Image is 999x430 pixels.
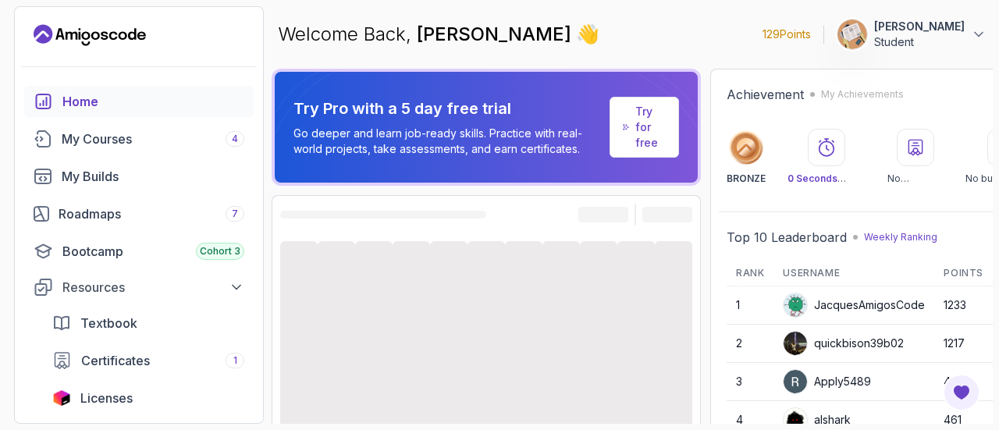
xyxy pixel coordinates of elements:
[727,325,773,363] td: 2
[763,27,811,42] p: 129 Points
[24,161,254,192] a: builds
[727,286,773,325] td: 1
[34,23,146,48] a: Landing page
[784,370,807,393] img: user profile image
[52,390,71,406] img: jetbrains icon
[787,172,866,185] p: Watched
[24,273,254,301] button: Resources
[727,363,773,401] td: 3
[727,228,847,247] h2: Top 10 Leaderboard
[62,242,244,261] div: Bootcamp
[62,130,244,148] div: My Courses
[837,19,987,50] button: user profile image[PERSON_NAME]Student
[784,332,807,355] img: user profile image
[232,208,238,220] span: 7
[59,204,244,223] div: Roadmaps
[864,231,937,243] p: Weekly Ranking
[783,369,871,394] div: Apply5489
[80,314,137,332] span: Textbook
[43,307,254,339] a: textbook
[293,98,603,119] p: Try Pro with a 5 day free trial
[232,133,238,145] span: 4
[24,236,254,267] a: bootcamp
[787,172,846,184] span: 0 Seconds
[24,123,254,155] a: courses
[278,22,599,47] p: Welcome Back,
[24,198,254,229] a: roadmaps
[80,389,133,407] span: Licenses
[233,354,237,367] span: 1
[887,172,944,185] p: No certificates
[727,172,766,185] p: BRONZE
[610,97,679,158] a: Try for free
[62,167,244,186] div: My Builds
[635,104,666,151] a: Try for free
[934,286,993,325] td: 1233
[934,363,993,401] td: 465
[874,34,965,50] p: Student
[934,261,993,286] th: Points
[43,345,254,376] a: certificates
[874,19,965,34] p: [PERSON_NAME]
[81,351,150,370] span: Certificates
[43,382,254,414] a: licenses
[784,293,807,317] img: default monster avatar
[837,20,867,49] img: user profile image
[773,261,934,286] th: Username
[576,22,599,47] span: 👋
[943,374,980,411] button: Open Feedback Button
[727,261,773,286] th: Rank
[62,278,244,297] div: Resources
[200,245,240,258] span: Cohort 3
[783,293,925,318] div: JacquesAmigosCode
[62,92,244,111] div: Home
[821,88,904,101] p: My Achievements
[417,23,576,45] span: [PERSON_NAME]
[934,325,993,363] td: 1217
[727,85,804,104] h2: Achievement
[293,126,603,157] p: Go deeper and learn job-ready skills. Practice with real-world projects, take assessments, and ea...
[783,331,904,356] div: quickbison39b02
[24,86,254,117] a: home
